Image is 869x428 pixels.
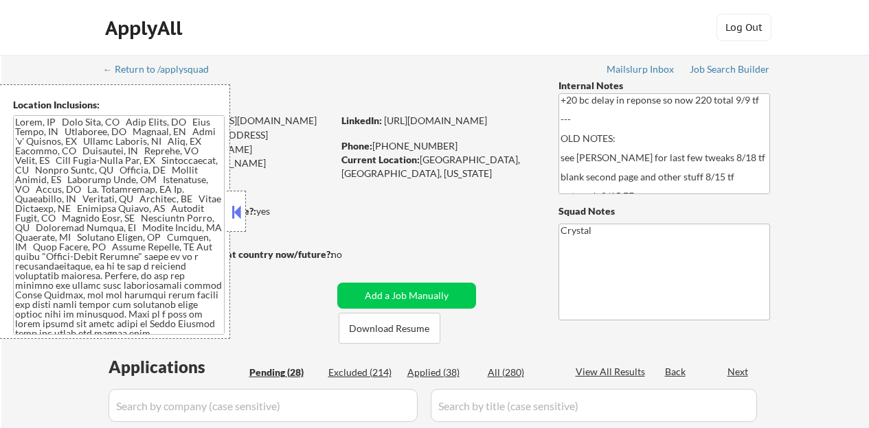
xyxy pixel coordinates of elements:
div: ← Return to /applysquad [103,64,222,74]
div: no [331,248,370,261]
div: Mailslurp Inbox [607,64,675,74]
div: Internal Notes [558,79,770,93]
strong: Current Location: [341,154,420,165]
div: Excluded (214) [328,366,397,379]
div: Next [727,365,749,379]
input: Search by title (case sensitive) [431,389,757,422]
div: All (280) [488,366,556,379]
a: Mailslurp Inbox [607,64,675,78]
a: Job Search Builder [690,64,770,78]
div: Applied (38) [407,366,476,379]
div: Job Search Builder [690,64,770,74]
strong: Phone: [341,140,372,152]
div: View All Results [576,365,649,379]
strong: LinkedIn: [341,115,382,126]
div: Applications [109,359,245,375]
input: Search by company (case sensitive) [109,389,418,422]
div: [PHONE_NUMBER] [341,139,536,153]
div: ApplyAll [105,16,186,40]
div: Back [665,365,687,379]
div: Location Inclusions: [13,98,225,112]
div: Squad Notes [558,204,770,218]
div: Pending (28) [249,366,318,379]
div: [GEOGRAPHIC_DATA], [GEOGRAPHIC_DATA], [US_STATE] [341,153,536,180]
button: Download Resume [339,313,440,344]
button: Log Out [716,14,771,41]
button: Add a Job Manually [337,283,476,309]
a: [URL][DOMAIN_NAME] [384,115,487,126]
a: ← Return to /applysquad [103,64,222,78]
